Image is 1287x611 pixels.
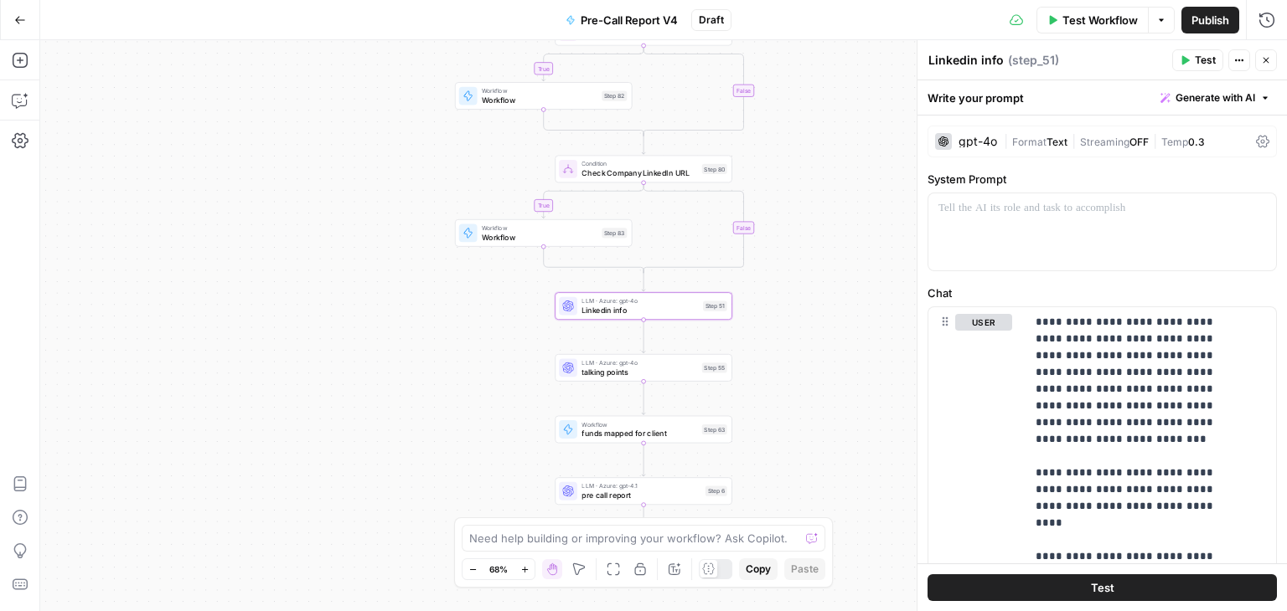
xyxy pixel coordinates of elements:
[602,228,627,238] div: Step 83
[1154,87,1277,109] button: Generate with AI
[746,562,771,577] span: Copy
[455,82,633,110] div: WorkflowWorkflowStep 82
[955,314,1012,331] button: user
[602,90,627,100] div: Step 82
[1080,136,1129,148] span: Streaming
[1067,132,1080,149] span: |
[1062,12,1138,28] span: Test Workflow
[642,381,645,414] g: Edge from step_55 to step_63
[642,270,645,291] g: Edge from step_80-conditional-end to step_51
[581,419,697,429] span: Workflow
[581,12,678,28] span: Pre-Call Report V4
[1176,90,1255,105] span: Generate with AI
[928,171,1277,187] label: System Prompt
[542,45,643,81] g: Edge from step_79 to step_82
[1149,132,1161,149] span: |
[482,231,597,243] span: Workflow
[1191,12,1229,28] span: Publish
[482,95,597,106] span: Workflow
[555,416,732,444] div: Workflowfunds mapped for clientStep 63
[581,167,697,179] span: Check Company LinkedIn URL
[489,562,508,576] span: 68%
[1036,7,1148,33] button: Test Workflow
[581,490,700,501] span: pre call report
[642,443,645,476] g: Edge from step_63 to step_6
[556,7,688,33] button: Pre-Call Report V4
[482,223,597,233] span: Workflow
[699,13,724,28] span: Draft
[703,301,727,311] div: Step 51
[1091,579,1114,596] span: Test
[928,52,1004,69] textarea: Linkedin info
[555,354,732,382] div: LLM · Azure: gpt-4otalking pointsStep 55
[581,159,697,168] span: Condition
[1129,136,1149,148] span: OFF
[1047,136,1067,148] span: Text
[928,285,1277,301] label: Chat
[1181,7,1239,33] button: Publish
[643,182,743,273] g: Edge from step_80 to step_80-conditional-end
[706,486,727,496] div: Step 6
[702,362,727,372] div: Step 55
[581,366,697,377] span: talking points
[581,30,697,42] span: Check LinkedIn Posts URL
[555,477,732,505] div: LLM · Azure: gpt-4.1pre call reportStep 6
[784,558,825,580] button: Paste
[791,562,819,577] span: Paste
[555,292,732,320] div: LLM · Azure: gpt-4oLinkedin infoStep 51
[542,182,643,218] g: Edge from step_80 to step_83
[959,136,997,147] div: gpt-4o
[544,110,643,136] g: Edge from step_82 to step_79-conditional-end
[581,428,697,439] span: funds mapped for client
[643,45,743,136] g: Edge from step_79 to step_79-conditional-end
[642,133,645,154] g: Edge from step_79-conditional-end to step_80
[928,574,1277,601] button: Test
[1188,136,1205,148] span: 0.3
[642,320,645,353] g: Edge from step_51 to step_55
[544,246,643,273] g: Edge from step_83 to step_80-conditional-end
[1004,132,1012,149] span: |
[1012,136,1047,148] span: Format
[581,296,698,305] span: LLM · Azure: gpt-4o
[555,156,732,183] div: ConditionCheck Company LinkedIn URLStep 80
[702,424,727,434] div: Step 63
[581,481,700,490] span: LLM · Azure: gpt-4.1
[555,18,732,46] div: Check LinkedIn Posts URL
[581,358,697,367] span: LLM · Azure: gpt-4o
[482,86,597,95] span: Workflow
[581,305,698,316] span: Linkedin info
[917,80,1287,115] div: Write your prompt
[1172,49,1223,71] button: Test
[739,558,778,580] button: Copy
[1195,53,1216,68] span: Test
[1161,136,1188,148] span: Temp
[455,219,633,247] div: WorkflowWorkflowStep 83
[1008,52,1059,69] span: ( step_51 )
[702,164,727,174] div: Step 80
